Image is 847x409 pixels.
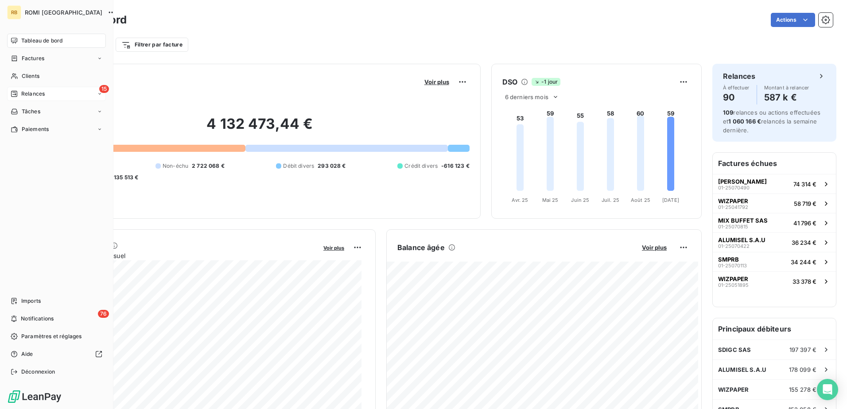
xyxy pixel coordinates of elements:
[318,162,346,170] span: 293 028 €
[723,109,820,134] span: relances ou actions effectuées et relancés la semaine dernière.
[21,297,41,305] span: Imports
[21,368,55,376] span: Déconnexion
[21,350,33,358] span: Aide
[283,162,314,170] span: Débit divers
[163,162,188,170] span: Non-échu
[723,109,733,116] span: 109
[794,200,816,207] span: 58 719 €
[789,386,816,393] span: 155 278 €
[718,217,768,224] span: MIX BUFFET SAS
[764,90,809,104] h4: 587 k €
[542,197,558,203] tspan: Mai 25
[718,185,750,190] span: 01-25070490
[571,197,589,203] tspan: Juin 25
[718,243,750,249] span: 01-25070422
[713,153,836,174] h6: Factures échues
[793,220,816,227] span: 41 796 €
[718,366,766,373] span: ALUMISEL S.A.U
[792,239,816,246] span: 36 234 €
[718,386,749,393] span: WIZPAPER
[192,162,225,170] span: 2 722 068 €
[99,85,109,93] span: 15
[713,271,836,291] button: WIZPAPER01-2505189533 378 €
[505,93,548,100] span: 6 derniers mois
[321,243,347,251] button: Voir plus
[723,71,755,81] h6: Relances
[713,232,836,252] button: ALUMISEL S.A.U01-2507042236 234 €
[718,224,748,229] span: 01-25070815
[718,197,748,204] span: WIZPAPER
[718,275,748,282] span: WIZPAPER
[791,259,816,266] span: 34 244 €
[718,204,748,210] span: 01-25041792
[718,282,749,288] span: 01-25051895
[404,162,438,170] span: Crédit divers
[422,78,452,86] button: Voir plus
[817,379,838,400] div: Open Intercom Messenger
[713,213,836,232] button: MIX BUFFET SAS01-2507081541 796 €
[7,390,62,404] img: Logo LeanPay
[21,332,82,340] span: Paramètres et réglages
[723,85,750,90] span: À effectuer
[789,346,816,353] span: 197 397 €
[22,54,44,62] span: Factures
[424,78,449,85] span: Voir plus
[25,9,102,16] span: ROMI [GEOGRAPHIC_DATA]
[713,193,836,213] button: WIZPAPER01-2504179258 719 €
[22,72,39,80] span: Clients
[713,174,836,193] button: [PERSON_NAME]01-2507049074 314 €
[793,278,816,285] span: 33 378 €
[512,197,528,203] tspan: Avr. 25
[631,197,650,203] tspan: Août 25
[718,236,765,243] span: ALUMISEL S.A.U
[22,108,40,116] span: Tâches
[713,318,836,340] h6: Principaux débiteurs
[718,256,739,263] span: SMPRB
[718,263,747,268] span: 01-25070113
[22,125,49,133] span: Paiements
[642,244,667,251] span: Voir plus
[21,315,54,323] span: Notifications
[662,197,679,203] tspan: [DATE]
[502,77,517,87] h6: DSO
[789,366,816,373] span: 178 099 €
[718,346,751,353] span: SDIGC SAS
[21,37,62,45] span: Tableau de bord
[713,252,836,271] button: SMPRB01-2507011334 244 €
[98,310,109,318] span: 76
[602,197,619,203] tspan: Juil. 25
[111,174,139,181] span: -135 513 €
[639,243,669,251] button: Voir plus
[728,118,761,125] span: 1 060 166 €
[718,178,767,185] span: [PERSON_NAME]
[441,162,470,170] span: -616 123 €
[723,90,750,104] h4: 90
[7,347,106,361] a: Aide
[323,245,344,251] span: Voir plus
[793,181,816,188] span: 74 314 €
[764,85,809,90] span: Montant à relancer
[21,90,45,98] span: Relances
[116,38,188,52] button: Filtrer par facture
[397,242,445,253] h6: Balance âgée
[771,13,815,27] button: Actions
[532,78,560,86] span: -1 jour
[50,115,470,142] h2: 4 132 473,44 €
[50,251,317,260] span: Chiffre d'affaires mensuel
[7,5,21,19] div: RB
